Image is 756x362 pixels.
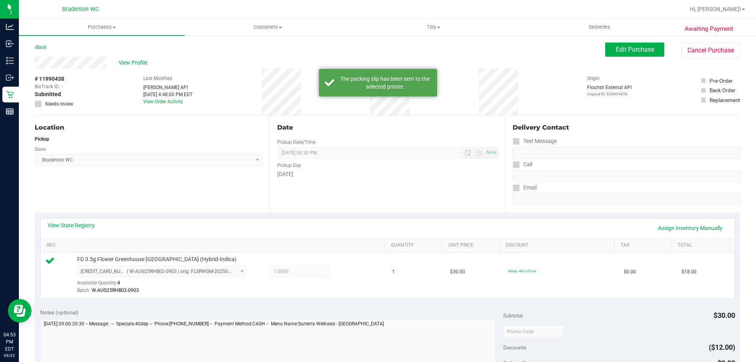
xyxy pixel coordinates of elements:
[681,43,740,58] button: Cancel Purchase
[508,269,536,273] span: 40dep: 40% off line
[503,340,526,355] span: Discounts
[62,83,63,90] span: -
[713,311,735,319] span: $30.00
[35,75,64,83] span: # 11990438
[62,6,99,13] span: Bradenton WC
[35,136,49,142] strong: Pickup
[653,221,728,235] a: Assign Inventory Manually
[46,242,382,249] a: SKU
[19,24,185,31] span: Purchases
[513,182,537,193] label: Email
[450,268,465,276] span: $30.00
[143,99,183,104] a: View Order Activity
[35,146,46,153] label: Store
[6,74,14,82] inline-svg: Outbound
[35,90,61,98] span: Submitted
[8,299,31,323] iframe: Resource center
[513,170,740,182] input: Format: (999) 999-9999
[4,353,15,358] p: 09/22
[605,43,664,57] button: Edit Purchase
[624,268,636,276] span: $0.00
[19,19,185,35] a: Purchases
[277,170,498,178] div: [DATE]
[119,59,150,67] span: View Profile
[143,84,193,91] div: [PERSON_NAME] API
[92,288,139,293] span: W-AUG25RHB02-0903
[77,288,91,293] span: Batch:
[277,123,498,132] div: Date
[277,162,301,169] label: Pickup Day
[513,159,532,170] label: Call
[690,6,741,12] span: Hi, [PERSON_NAME]!
[6,40,14,48] inline-svg: Inbound
[277,139,315,146] label: Pickup Date/Time
[513,147,740,159] input: Format: (999) 999-9999
[587,84,632,97] div: Flourish External API
[678,242,726,249] a: Total
[185,19,350,35] a: Customers
[503,326,564,338] input: Promo Code
[77,256,237,263] span: FD 3.5g Flower Greenhouse [GEOGRAPHIC_DATA] (Hybrid-Indica)
[35,45,46,50] a: Back
[6,23,14,31] inline-svg: Analytics
[448,242,497,249] a: Unit Price
[339,75,431,91] div: The packing slip has been sent to the selected printer.
[40,309,78,316] span: Notes (optional)
[185,24,350,31] span: Customers
[48,221,95,229] a: View State Registry
[710,96,740,104] div: Replacement
[391,242,439,249] a: Quantity
[35,83,60,90] span: BioTrack ID:
[517,19,682,35] a: Deliveries
[143,75,172,82] label: Last Modified
[6,57,14,65] inline-svg: Inventory
[392,268,395,276] span: 1
[616,46,654,53] span: Edit Purchase
[503,312,523,319] span: Subtotal
[621,242,669,249] a: Tax
[578,24,621,31] span: Deliveries
[4,331,15,353] p: 04:53 PM EDT
[685,24,733,33] span: Awaiting Payment
[6,91,14,98] inline-svg: Retail
[709,343,735,351] span: ($12.00)
[6,108,14,115] inline-svg: Reports
[587,91,632,97] p: Original ID: 326804656
[682,268,697,276] span: $18.00
[513,136,557,147] label: Text Message
[710,86,736,94] div: Back Order
[710,77,733,85] div: Pre-Order
[77,277,254,293] div: Available Quantity:
[143,91,193,98] div: [DATE] 4:48:00 PM EDT
[45,100,73,108] span: Needs review
[506,242,611,249] a: Discount
[587,75,600,82] label: Origin
[513,123,740,132] div: Delivery Contact
[35,123,263,132] div: Location
[117,280,120,286] span: 4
